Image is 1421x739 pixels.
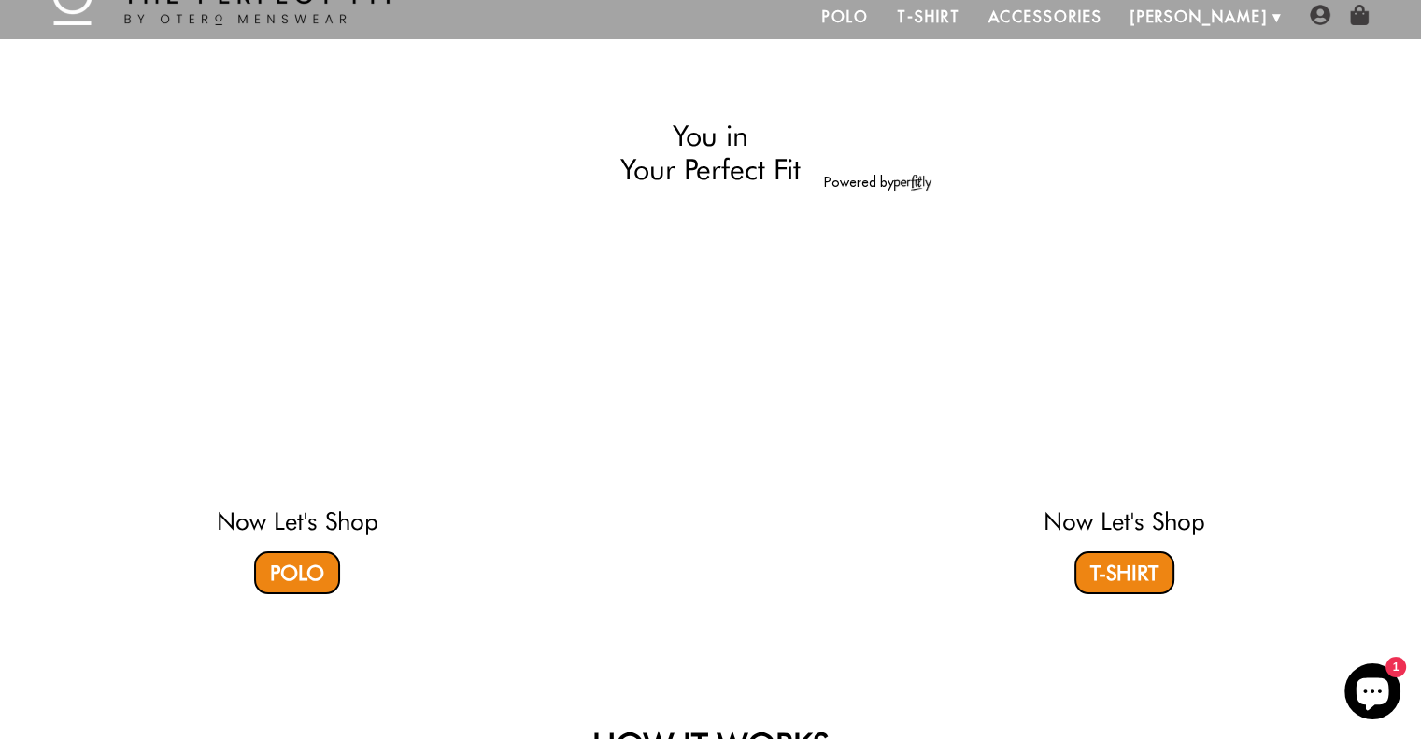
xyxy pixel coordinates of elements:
a: Now Let's Shop [217,506,378,535]
inbox-online-store-chat: Shopify online store chat [1339,663,1406,724]
img: perfitly-logo_73ae6c82-e2e3-4a36-81b1-9e913f6ac5a1.png [894,175,931,191]
a: Polo [254,551,340,594]
a: Now Let's Shop [1044,506,1205,535]
h2: You in Your Perfect Fit [490,119,931,187]
a: T-Shirt [1074,551,1174,594]
img: user-account-icon.png [1310,5,1330,25]
img: shopping-bag-icon.png [1349,5,1370,25]
a: Powered by [824,174,931,191]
